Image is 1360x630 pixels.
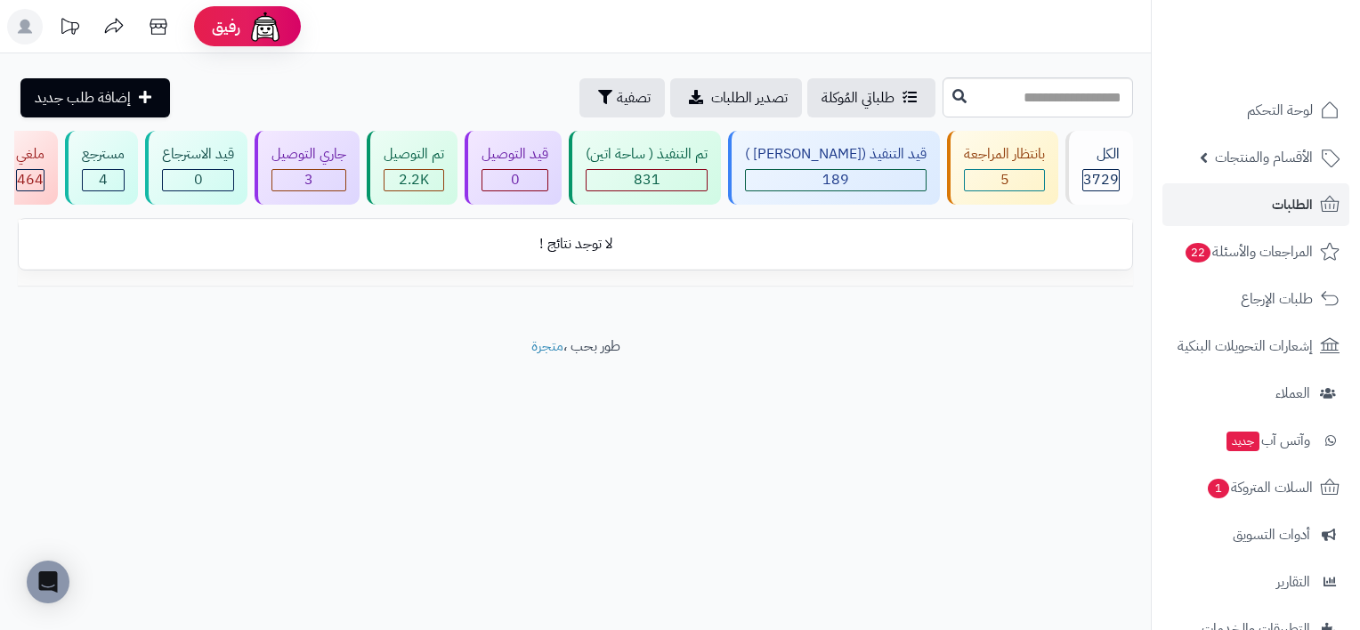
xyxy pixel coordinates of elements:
a: جاري التوصيل 3 [251,131,363,205]
span: 3 [304,169,313,190]
img: ai-face.png [247,9,283,44]
a: الطلبات [1162,183,1349,226]
span: 4 [99,169,108,190]
img: logo-2.png [1239,42,1343,79]
div: مسترجع [82,144,125,165]
span: العملاء [1275,381,1310,406]
span: جديد [1226,432,1259,451]
span: 1 [1208,479,1229,498]
span: طلبات الإرجاع [1241,287,1313,311]
a: قيد الاسترجاع 0 [142,131,251,205]
span: تصفية [617,87,651,109]
div: جاري التوصيل [271,144,346,165]
div: تم التنفيذ ( ساحة اتين) [586,144,708,165]
a: طلباتي المُوكلة [807,78,935,117]
span: أدوات التسويق [1233,522,1310,547]
a: وآتس آبجديد [1162,419,1349,462]
a: طلبات الإرجاع [1162,278,1349,320]
div: 0 [482,170,547,190]
div: 189 [746,170,926,190]
span: إشعارات التحويلات البنكية [1178,334,1313,359]
a: تصدير الطلبات [670,78,802,117]
a: لوحة التحكم [1162,89,1349,132]
div: 0 [163,170,233,190]
a: تحديثات المنصة [47,9,92,49]
a: بانتظار المراجعة 5 [943,131,1062,205]
div: Open Intercom Messenger [27,561,69,603]
span: التقارير [1276,569,1310,594]
div: بانتظار المراجعة [964,144,1045,165]
span: طلباتي المُوكلة [822,87,895,109]
span: لوحة التحكم [1247,98,1313,123]
span: 22 [1186,243,1211,262]
div: قيد التنفيذ ([PERSON_NAME] ) [745,144,927,165]
span: الأقسام والمنتجات [1215,145,1313,170]
a: الكل3729 [1062,131,1137,205]
span: 3729 [1083,169,1119,190]
div: قيد التوصيل [482,144,548,165]
div: 5 [965,170,1044,190]
span: إضافة طلب جديد [35,87,131,109]
td: لا توجد نتائج ! [19,220,1132,269]
span: 0 [511,169,520,190]
span: 831 [634,169,660,190]
button: تصفية [579,78,665,117]
span: 0 [194,169,203,190]
a: قيد التوصيل 0 [461,131,565,205]
a: التقارير [1162,561,1349,603]
span: تصدير الطلبات [711,87,788,109]
div: 831 [587,170,707,190]
a: مسترجع 4 [61,131,142,205]
span: المراجعات والأسئلة [1184,239,1313,264]
span: السلات المتروكة [1206,475,1313,500]
span: الطلبات [1272,192,1313,217]
div: 464 [17,170,44,190]
span: 189 [822,169,849,190]
span: 464 [17,169,44,190]
span: 2.2K [399,169,429,190]
a: إشعارات التحويلات البنكية [1162,325,1349,367]
a: المراجعات والأسئلة22 [1162,230,1349,273]
a: تم التوصيل 2.2K [363,131,461,205]
a: إضافة طلب جديد [20,78,170,117]
a: قيد التنفيذ ([PERSON_NAME] ) 189 [725,131,943,205]
a: أدوات التسويق [1162,513,1349,556]
span: وآتس آب [1225,428,1310,453]
div: 4 [83,170,124,190]
span: رفيق [212,16,240,37]
span: 5 [1000,169,1009,190]
div: 3 [272,170,345,190]
a: متجرة [531,335,563,357]
div: 2233 [385,170,443,190]
div: تم التوصيل [384,144,444,165]
a: السلات المتروكة1 [1162,466,1349,509]
div: ملغي [16,144,45,165]
div: الكل [1082,144,1120,165]
div: قيد الاسترجاع [162,144,234,165]
a: تم التنفيذ ( ساحة اتين) 831 [565,131,725,205]
a: العملاء [1162,372,1349,415]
